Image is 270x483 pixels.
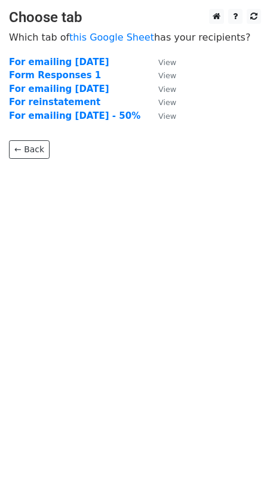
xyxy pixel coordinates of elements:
[9,31,261,44] p: Which tab of has your recipients?
[9,140,50,159] a: ← Back
[146,70,176,81] a: View
[9,97,100,107] a: For reinstatement
[146,57,176,67] a: View
[69,32,154,43] a: this Google Sheet
[158,85,176,94] small: View
[9,84,109,94] a: For emailing [DATE]
[158,71,176,80] small: View
[158,112,176,121] small: View
[146,84,176,94] a: View
[9,110,140,121] a: For emailing [DATE] - 50%
[9,57,109,67] a: For emailing [DATE]
[158,98,176,107] small: View
[146,110,176,121] a: View
[146,97,176,107] a: View
[158,58,176,67] small: View
[9,70,101,81] a: Form Responses 1
[9,9,261,26] h3: Choose tab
